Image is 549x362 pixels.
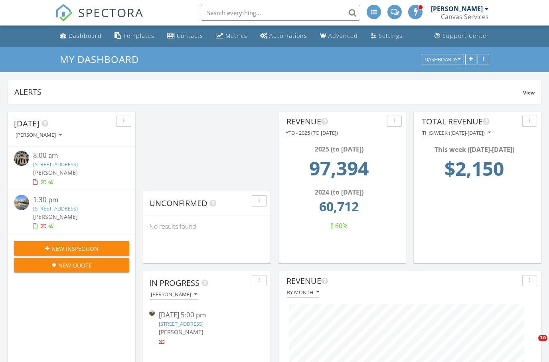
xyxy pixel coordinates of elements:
[213,29,251,43] a: Metrics
[538,335,547,341] span: 10
[177,32,203,39] div: Contacts
[14,241,129,256] button: New Inspection
[424,154,524,188] td: 2150.0
[14,151,29,166] img: 9245550%2Fcover_photos%2FfXhERHl5O4GCdeu8Ow4g%2Fsmall.jpg
[16,132,62,138] div: [PERSON_NAME]
[421,54,464,65] button: Dashboards
[289,154,389,187] td: 97393.55
[431,5,483,13] div: [PERSON_NAME]
[164,29,206,43] a: Contacts
[57,29,105,43] a: Dashboard
[424,145,524,154] div: This week ([DATE]-[DATE])
[14,151,129,186] a: 8:00 am [STREET_ADDRESS] [PERSON_NAME]
[123,32,154,39] div: Templates
[289,197,389,221] td: 60712.0
[159,328,203,336] span: [PERSON_NAME]
[69,32,102,39] div: Dashboard
[159,320,203,327] a: [STREET_ADDRESS]
[149,289,199,300] button: [PERSON_NAME]
[286,287,320,298] button: By month
[51,244,99,253] span: New Inspection
[367,29,406,43] a: Settings
[317,29,361,43] a: Advanced
[33,151,120,161] div: 8:00 am
[78,4,144,21] span: SPECTORA
[379,32,403,39] div: Settings
[33,195,120,205] div: 1:30 pm
[523,89,535,96] span: View
[431,29,492,43] a: Support Center
[289,144,389,154] div: 2025 (to [DATE])
[269,32,307,39] div: Automations
[422,116,519,128] div: Total Revenue
[60,53,146,66] a: My Dashboard
[143,216,271,237] div: No results found
[14,195,29,210] img: streetview
[14,258,129,272] button: New Quote
[201,5,360,21] input: Search everything...
[441,13,489,21] div: Canvas Services
[149,310,155,316] img: streetview
[425,57,460,62] div: Dashboards
[14,87,523,97] div: Alerts
[33,161,78,168] a: [STREET_ADDRESS]
[33,205,78,212] a: [STREET_ADDRESS]
[14,118,39,129] span: [DATE]
[111,29,158,43] a: Templates
[328,32,358,39] div: Advanced
[151,292,197,297] div: [PERSON_NAME]
[159,310,255,320] div: [DATE] 5:00 pm
[55,4,73,22] img: The Best Home Inspection Software - Spectora
[149,198,207,209] span: Unconfirmed
[422,128,491,138] button: This week ([DATE]-[DATE])
[257,29,310,43] a: Automations (Advanced)
[55,11,144,28] a: SPECTORA
[149,277,199,288] span: In Progress
[442,32,489,39] div: Support Center
[14,130,63,141] button: [PERSON_NAME]
[286,275,519,287] div: Revenue
[58,261,92,270] span: New Quote
[33,169,78,176] span: [PERSON_NAME]
[522,335,541,354] iframe: Intercom live chat
[422,130,491,136] div: This week ([DATE]-[DATE])
[287,289,319,295] div: By month
[14,195,129,230] a: 1:30 pm [STREET_ADDRESS] [PERSON_NAME]
[286,116,384,128] div: Revenue
[289,187,389,197] div: 2024 (to [DATE])
[335,221,348,230] span: 60%
[225,32,247,39] div: Metrics
[149,310,265,346] a: [DATE] 5:00 pm [STREET_ADDRESS] [PERSON_NAME]
[33,213,78,220] span: [PERSON_NAME]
